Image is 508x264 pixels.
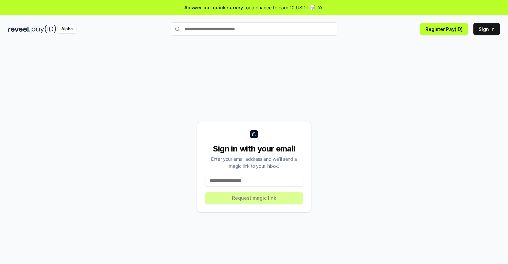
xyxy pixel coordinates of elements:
div: Enter your email address and we’ll send a magic link to your inbox. [205,155,303,169]
div: Sign in with your email [205,143,303,154]
button: Register Pay(ID) [420,23,468,35]
img: pay_id [32,25,56,33]
span: for a chance to earn 10 USDT 📝 [244,4,316,11]
button: Sign In [473,23,500,35]
img: logo_small [250,130,258,138]
div: Alpha [58,25,76,33]
img: reveel_dark [8,25,30,33]
span: Answer our quick survey [184,4,243,11]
